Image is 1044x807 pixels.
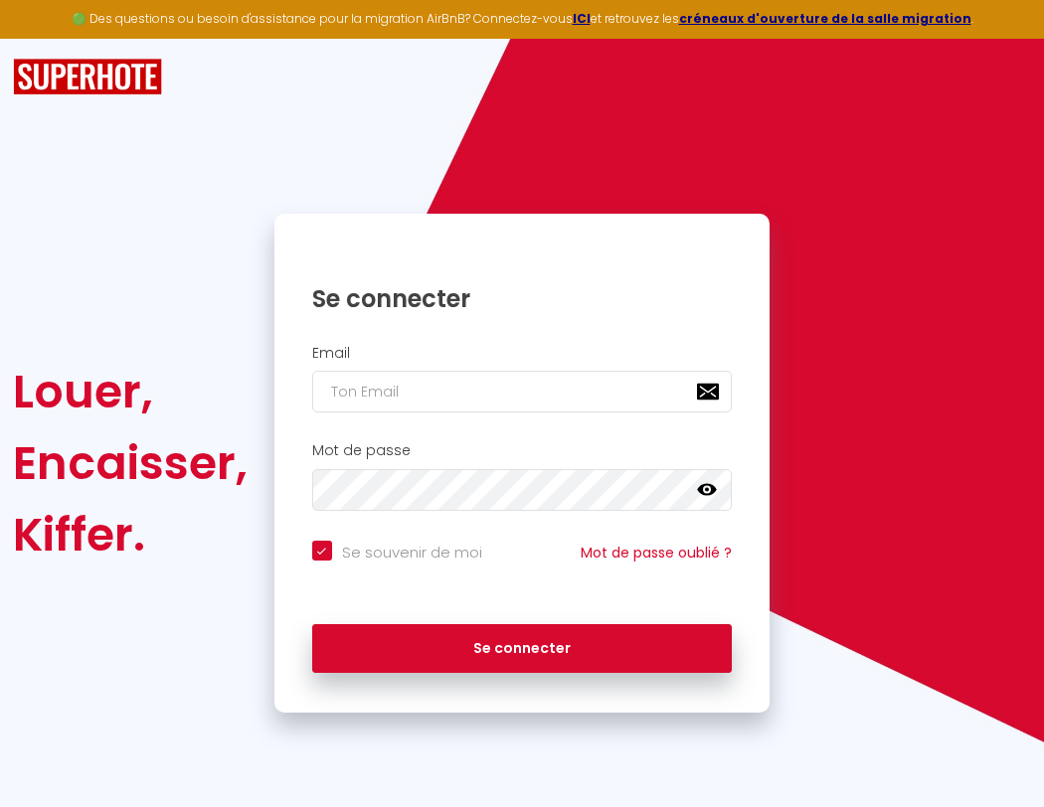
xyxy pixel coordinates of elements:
[581,543,732,563] a: Mot de passe oublié ?
[312,283,733,314] h1: Se connecter
[312,345,733,362] h2: Email
[13,427,248,499] div: Encaisser,
[312,624,733,674] button: Se connecter
[312,371,733,412] input: Ton Email
[679,10,971,27] a: créneaux d'ouverture de la salle migration
[13,59,162,95] img: SuperHote logo
[13,356,248,427] div: Louer,
[312,442,733,459] h2: Mot de passe
[13,499,248,570] div: Kiffer.
[573,10,591,27] a: ICI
